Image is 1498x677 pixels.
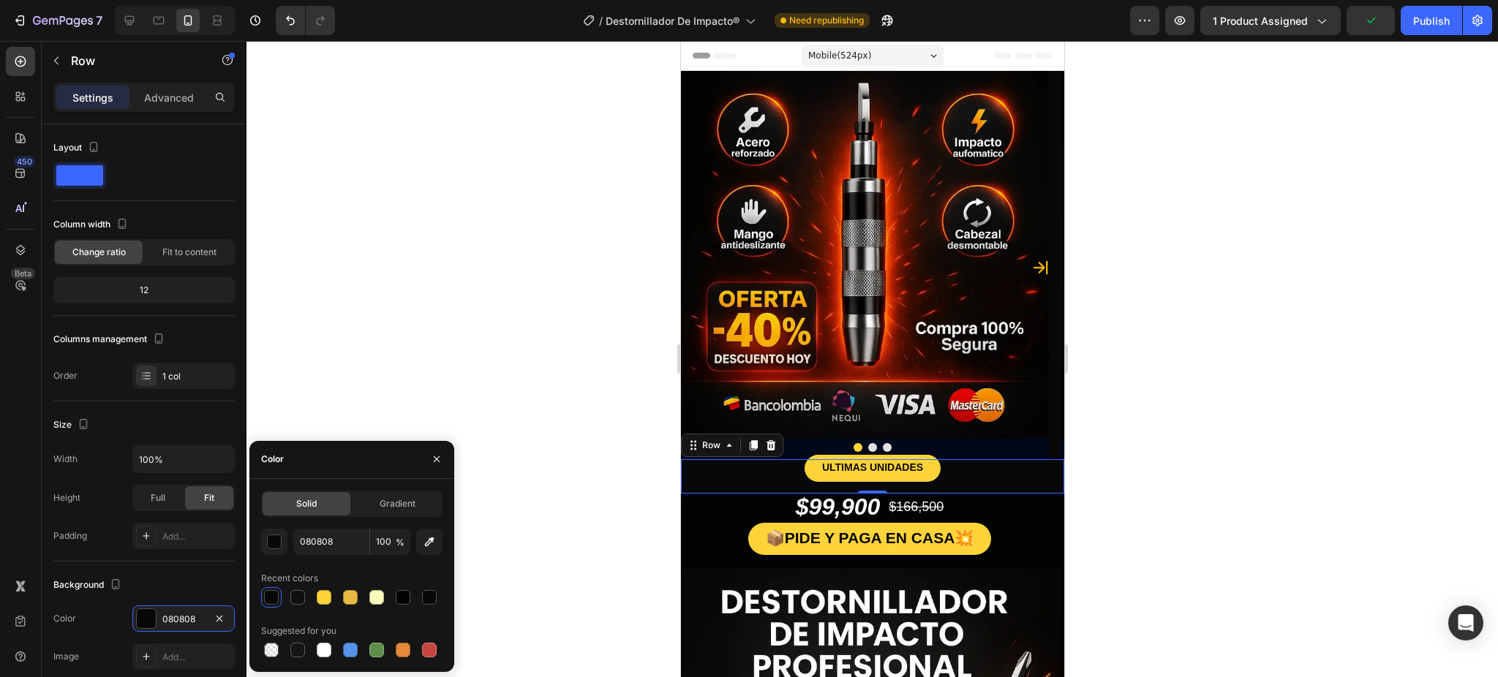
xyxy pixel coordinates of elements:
div: Add... [162,651,231,664]
iframe: Design area [681,41,1064,677]
span: 1 product assigned [1213,13,1308,29]
span: / [599,13,603,29]
input: Eg: FFFFFF [293,529,369,555]
input: Auto [133,446,234,472]
div: Column width [53,215,131,235]
strong: PIDE Y PAGA EN CASA [104,488,274,505]
div: 12 [56,280,232,300]
span: Gradient [380,497,415,510]
span: Full [151,491,165,504]
div: Color [53,612,76,625]
p: Row [71,52,195,69]
strong: 💥 [274,488,293,505]
p: Advanced [144,90,194,105]
div: 450 [14,156,35,167]
p: 7 [96,12,102,29]
div: Image [53,650,79,663]
span: Destornillador De Impacto® [606,13,739,29]
div: Publish [1413,13,1450,29]
span: Need republishing [789,14,864,27]
strong: 📦 [85,488,104,505]
button: <p><span style="font-size:21px;"><strong>📦</strong></span><span style="color:#0A0A0A;font-size:21... [67,482,311,514]
div: $166,500 [206,456,264,476]
button: Publish [1401,6,1462,35]
button: <p><span style="color:#0C0C0C;font-size:14px;"><strong>ULTIMAS UNIDADES</strong></span></p> [124,414,260,441]
div: Row [18,398,42,411]
button: 1 product assigned [1200,6,1341,35]
span: Fit to content [162,246,217,259]
div: Add... [162,530,231,543]
button: 7 [6,6,109,35]
span: Change ratio [72,246,126,259]
button: Carousel Next Arrow [348,215,372,238]
div: $99,900 [113,450,201,483]
div: Columns management [53,330,168,349]
div: Undo/Redo [276,6,335,35]
div: Suggested for you [261,624,336,638]
button: Dot [187,402,196,411]
div: Size [53,415,92,435]
p: Settings [72,90,113,105]
div: Beta [11,268,35,279]
div: Background [53,575,124,595]
div: 1 col [162,370,231,383]
div: Open Intercom Messenger [1448,605,1483,640]
img: gempages_552380192736150648-38b183c2-6e43-4aaa-a87a-b9896f9db90e.webp [380,30,748,398]
strong: ULTIMAS UNIDADES [141,420,242,432]
div: Height [53,491,80,504]
div: Order [53,369,78,382]
div: Width [53,453,78,466]
button: Dot [202,402,211,411]
div: 080808 [162,613,205,626]
div: Color [261,453,284,466]
div: Layout [53,138,102,158]
button: Dot [173,402,181,411]
span: Solid [296,497,317,510]
span: % [396,536,404,549]
div: Recent colors [261,572,318,585]
div: Padding [53,529,87,542]
span: Fit [204,491,214,504]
